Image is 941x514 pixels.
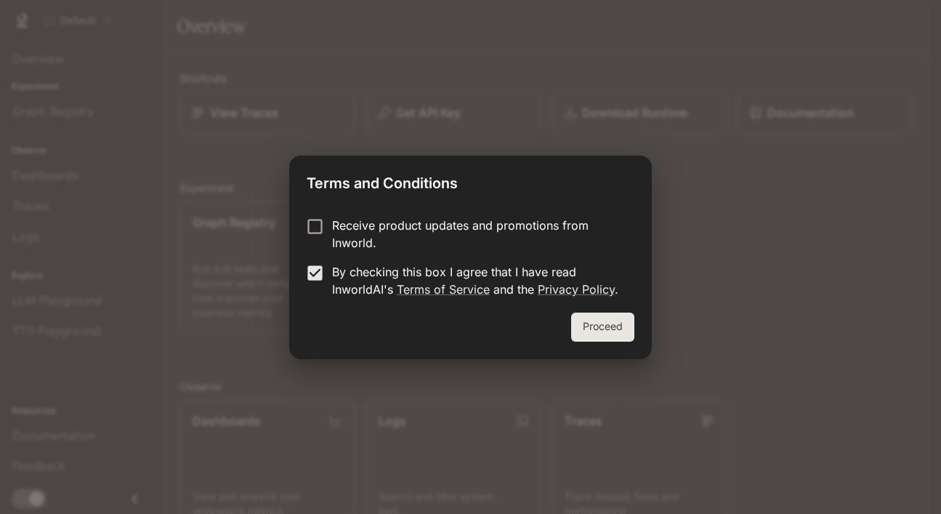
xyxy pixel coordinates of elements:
a: Privacy Policy [538,282,615,297]
h2: Terms and Conditions [289,156,651,205]
a: Terms of Service [397,282,490,297]
p: By checking this box I agree that I have read InworldAI's and the . [332,263,623,298]
p: Receive product updates and promotions from Inworld. [332,217,623,252]
button: Proceed [571,313,634,342]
